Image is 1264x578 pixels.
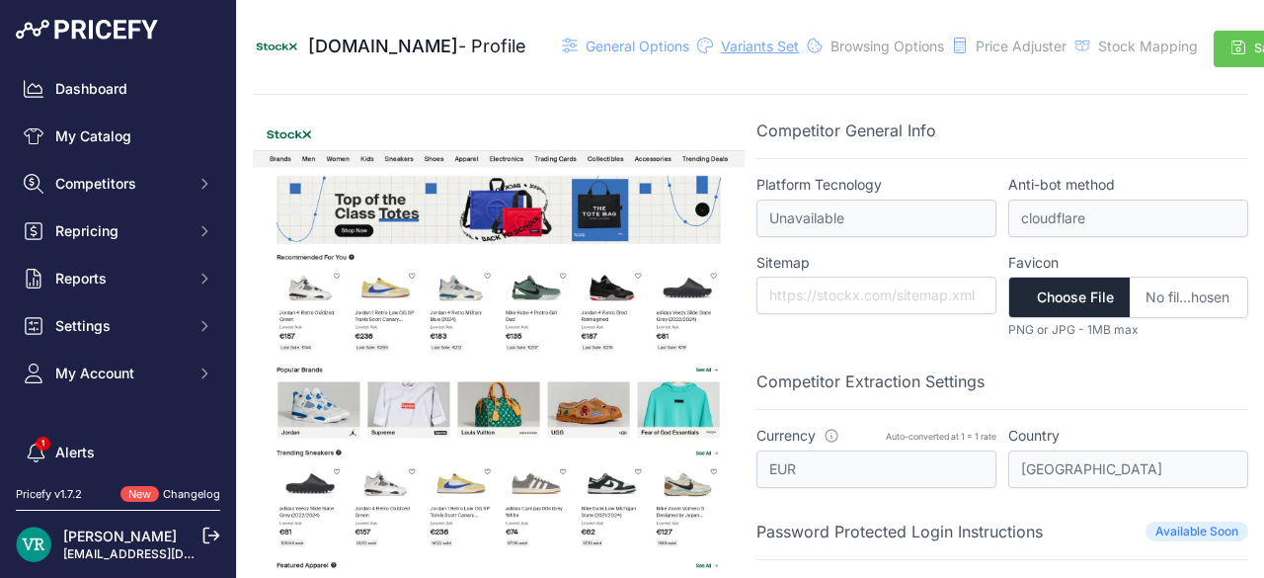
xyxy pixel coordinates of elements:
[976,38,1066,54] span: Price Adjuster
[586,38,689,54] span: General Options
[16,356,220,391] button: My Account
[16,71,220,107] a: Dashboard
[16,119,220,154] a: My Catalog
[756,119,1248,142] p: Competitor General Info
[120,486,159,503] span: New
[55,269,185,289] span: Reports
[1008,426,1248,446] label: Country
[63,528,177,544] a: [PERSON_NAME]
[1008,253,1248,273] label: Favicon
[16,20,158,40] img: Pricefy Logo
[756,426,839,446] label: Currency
[16,71,220,545] nav: Sidebar
[16,486,82,503] div: Pricefy v1.7.2
[756,277,996,314] input: https://stockx.com/sitemap.xml
[1008,175,1248,195] label: Anti-bot method
[1098,38,1198,54] span: Stock Mapping
[721,38,799,54] span: Variants Set
[55,221,185,241] span: Repricing
[253,23,300,70] img: stockx.com.png
[756,253,996,273] label: Sitemap
[55,174,185,194] span: Competitors
[16,435,220,470] a: Alerts
[886,430,996,443] div: Auto-converted at 1 = 1 rate
[1145,522,1248,541] span: Available Soon
[830,38,944,54] span: Browsing Options
[16,213,220,249] button: Repricing
[16,166,220,202] button: Competitors
[308,36,458,56] span: [DOMAIN_NAME]
[756,175,996,195] label: Platform Tecnology
[55,364,185,383] span: My Account
[308,33,526,60] div: - Profile
[1008,322,1248,338] p: PNG or JPG - 1MB max
[55,316,185,336] span: Settings
[16,308,220,344] button: Settings
[756,520,1043,543] p: Password Protected Login Instructions
[16,261,220,296] button: Reports
[756,370,1248,393] p: Competitor Extraction Settings
[63,546,270,561] a: [EMAIL_ADDRESS][DOMAIN_NAME]
[163,487,220,501] a: Changelog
